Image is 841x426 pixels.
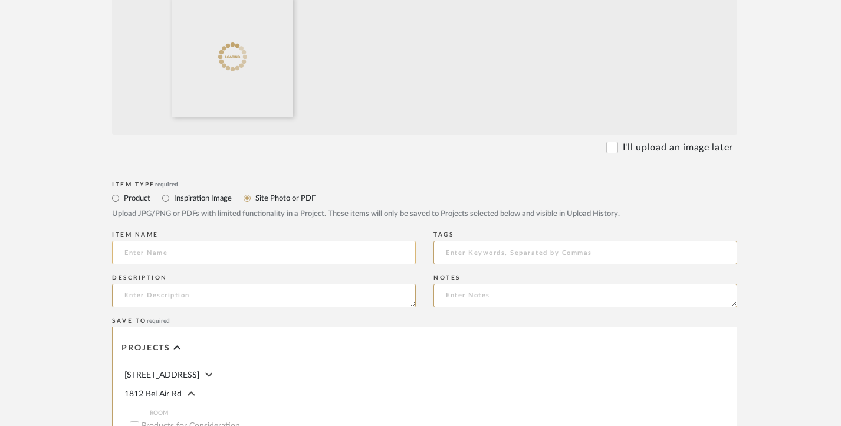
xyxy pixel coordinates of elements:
div: Description [112,274,416,281]
label: I'll upload an image later [623,140,733,155]
input: Enter Name [112,241,416,264]
span: Projects [121,343,170,353]
input: Enter Keywords, Separated by Commas [433,241,737,264]
mat-radio-group: Select item type [112,191,737,205]
div: Notes [433,274,737,281]
label: Site Photo or PDF [254,192,316,205]
span: required [155,182,178,188]
div: Item name [112,231,416,238]
span: 1812 Bel Air Rd [124,390,182,398]
span: [STREET_ADDRESS] [124,371,199,379]
label: Product [123,192,150,205]
div: Tags [433,231,737,238]
span: required [147,318,170,324]
div: Upload JPG/PNG or PDFs with limited functionality in a Project. These items will only be saved to... [112,208,737,220]
div: Item Type [112,181,737,188]
label: Inspiration Image [173,192,232,205]
span: ROOM [150,408,416,418]
div: Save To [112,317,737,325]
